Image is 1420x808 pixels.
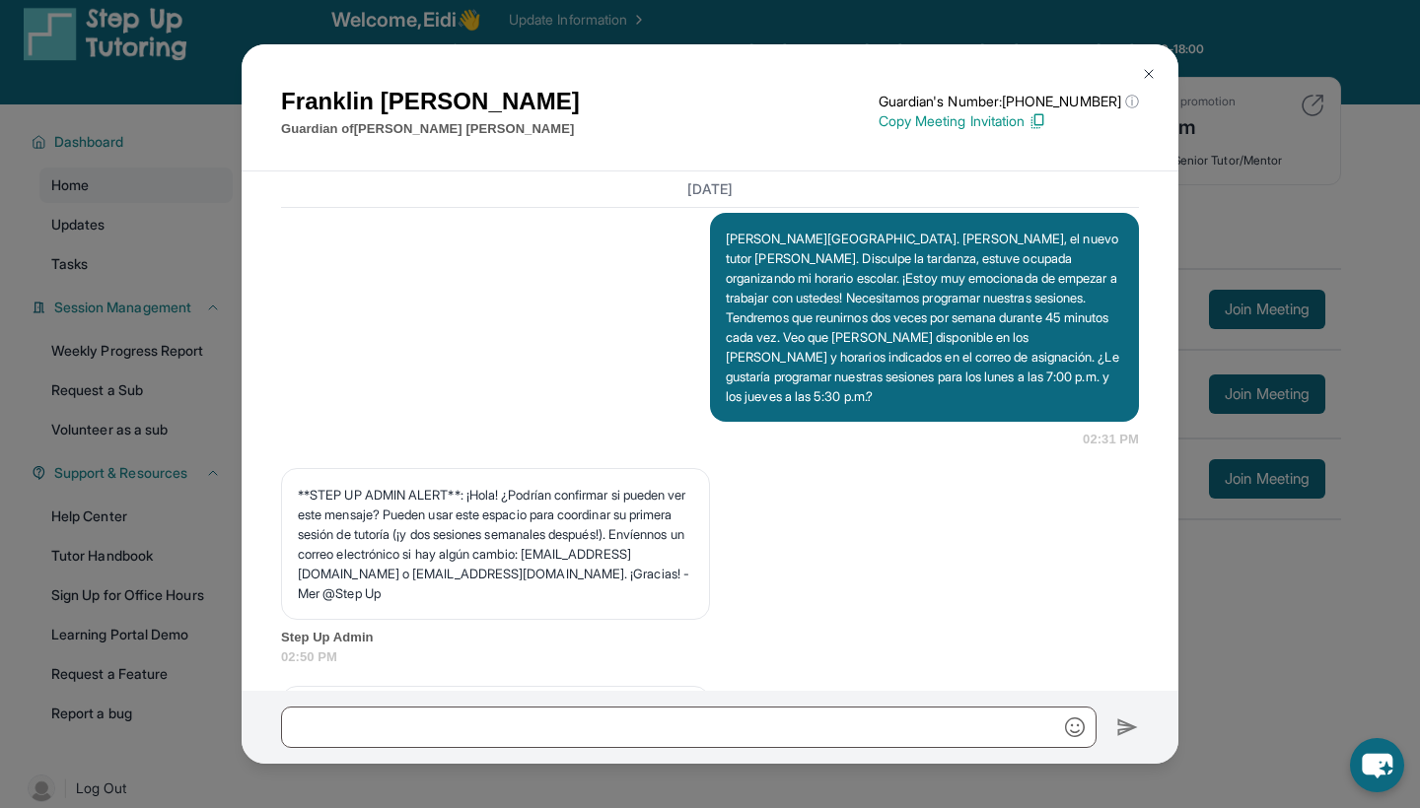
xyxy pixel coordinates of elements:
[1350,738,1404,792] button: chat-button
[281,179,1139,199] h3: [DATE]
[726,229,1123,406] p: [PERSON_NAME][GEOGRAPHIC_DATA]. [PERSON_NAME], el nuevo tutor [PERSON_NAME]. Disculpe la tardanza...
[1125,92,1139,111] span: ⓘ
[879,92,1139,111] p: Guardian's Number: [PHONE_NUMBER]
[879,111,1139,131] p: Copy Meeting Invitation
[298,485,693,603] p: **STEP UP ADMIN ALERT**: ¡Hola! ¿Podrían confirmar si pueden ver este mensaje? Pueden usar este e...
[1116,715,1139,739] img: Send icon
[281,647,1139,667] span: 02:50 PM
[1141,66,1157,82] img: Close Icon
[1083,430,1139,449] span: 02:31 PM
[281,84,580,119] h1: Franklin [PERSON_NAME]
[281,628,1139,647] span: Step Up Admin
[1065,717,1085,737] img: Emoji
[1029,112,1046,130] img: Copy Icon
[281,119,580,139] p: Guardian of [PERSON_NAME] [PERSON_NAME]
